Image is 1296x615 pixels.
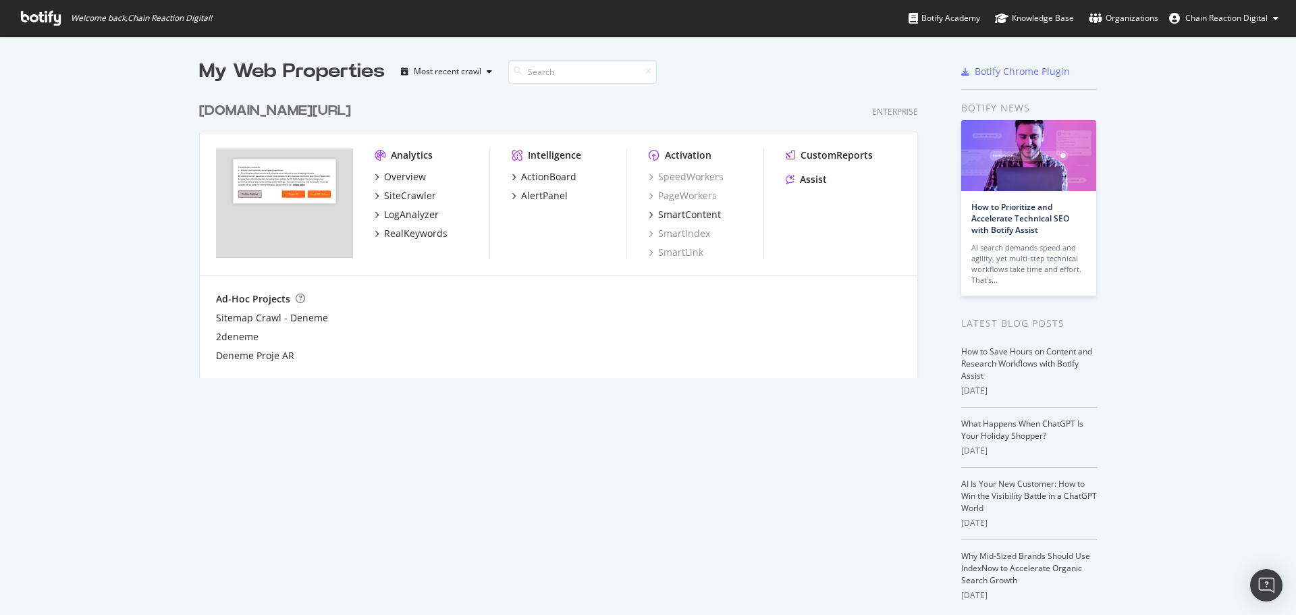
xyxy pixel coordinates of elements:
[649,246,703,259] a: SmartLink
[961,445,1097,457] div: [DATE]
[216,292,290,306] div: Ad-Hoc Projects
[649,170,724,184] a: SpeedWorkers
[961,101,1097,115] div: Botify news
[665,149,711,162] div: Activation
[786,149,873,162] a: CustomReports
[801,149,873,162] div: CustomReports
[375,208,439,221] a: LogAnalyzer
[528,149,581,162] div: Intelligence
[199,58,385,85] div: My Web Properties
[909,11,980,25] div: Botify Academy
[216,330,259,344] a: 2deneme
[961,316,1097,331] div: Latest Blog Posts
[384,208,439,221] div: LogAnalyzer
[384,170,426,184] div: Overview
[391,149,433,162] div: Analytics
[199,101,356,121] a: [DOMAIN_NAME][URL]
[1158,7,1289,29] button: Chain Reaction Digital
[375,170,426,184] a: Overview
[961,550,1090,586] a: Why Mid-Sized Brands Should Use IndexNow to Accelerate Organic Search Growth
[786,173,827,186] a: Assist
[872,106,918,117] div: Enterprise
[649,189,717,203] a: PageWorkers
[1089,11,1158,25] div: Organizations
[961,589,1097,601] div: [DATE]
[975,65,1070,78] div: Botify Chrome Plugin
[384,227,448,240] div: RealKeywords
[649,208,721,221] a: SmartContent
[961,346,1092,381] a: How to Save Hours on Content and Research Workflows with Botify Assist
[384,189,436,203] div: SiteCrawler
[199,101,351,121] div: [DOMAIN_NAME][URL]
[961,418,1083,442] a: What Happens When ChatGPT Is Your Holiday Shopper?
[971,201,1069,236] a: How to Prioritize and Accelerate Technical SEO with Botify Assist
[961,65,1070,78] a: Botify Chrome Plugin
[995,11,1074,25] div: Knowledge Base
[1250,569,1282,601] div: Open Intercom Messenger
[961,120,1096,191] img: How to Prioritize and Accelerate Technical SEO with Botify Assist
[512,170,576,184] a: ActionBoard
[216,311,328,325] a: Sitemap Crawl - Deneme
[414,68,481,76] div: Most recent crawl
[508,60,657,84] input: Search
[396,61,497,82] button: Most recent crawl
[971,242,1086,286] div: AI search demands speed and agility, yet multi-step technical workflows take time and effort. Tha...
[649,227,710,240] a: SmartIndex
[521,189,568,203] div: AlertPanel
[521,170,576,184] div: ActionBoard
[658,208,721,221] div: SmartContent
[216,149,353,258] img: trendyol.com/ar
[512,189,568,203] a: AlertPanel
[216,349,294,363] a: Deneme Proje AR
[961,517,1097,529] div: [DATE]
[375,189,436,203] a: SiteCrawler
[375,227,448,240] a: RealKeywords
[71,13,212,24] span: Welcome back, Chain Reaction Digital !
[961,385,1097,397] div: [DATE]
[800,173,827,186] div: Assist
[1185,12,1268,24] span: Chain Reaction Digital
[961,478,1097,514] a: AI Is Your New Customer: How to Win the Visibility Battle in a ChatGPT World
[199,85,929,378] div: grid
